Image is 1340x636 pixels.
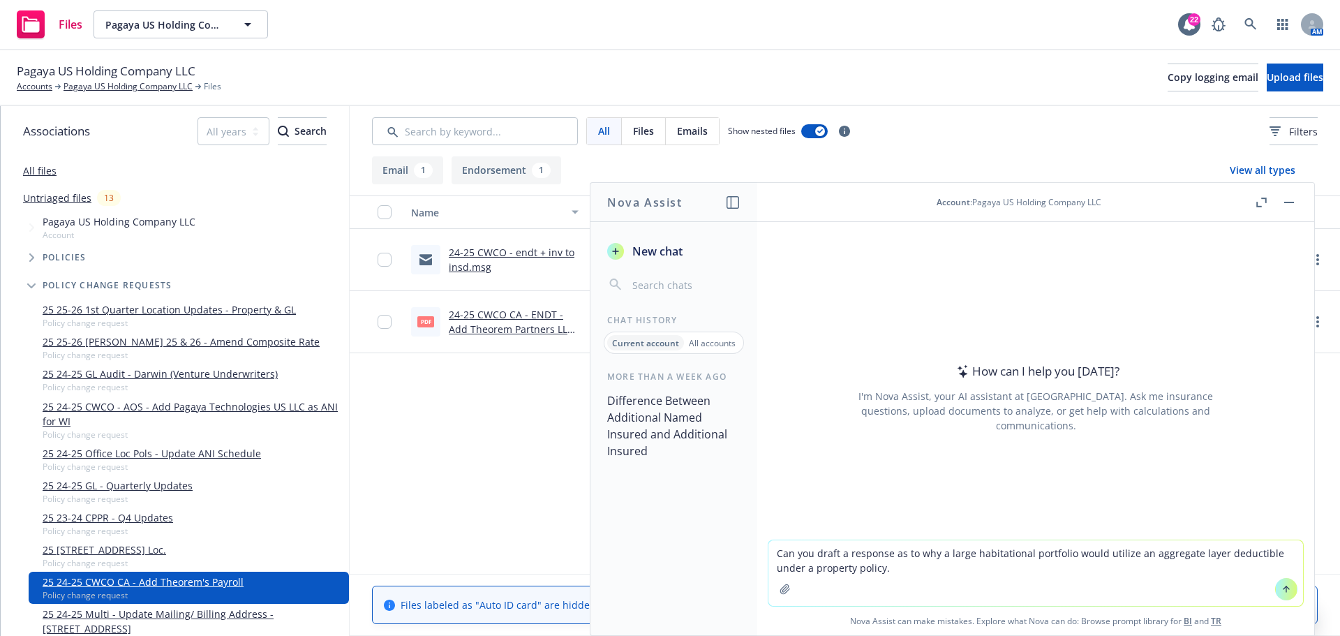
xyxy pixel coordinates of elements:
span: Policy change request [43,525,173,537]
span: Associations [23,122,90,140]
span: Files [204,80,221,93]
button: SearchSearch [278,117,327,145]
button: Filters [1270,117,1318,145]
a: more [1309,251,1326,268]
a: Accounts [17,80,52,93]
a: 25 24-25 CWCO CA - Add Theorem's Payroll [43,575,244,589]
span: Files [633,124,654,138]
a: Report a Bug [1205,10,1233,38]
div: 1 [532,163,551,178]
button: Copy logging email [1168,64,1258,91]
a: 24-25 CWCO - endt + inv to insd.msg [449,246,574,274]
button: Pagaya US Holding Company LLC [94,10,268,38]
input: Search by keyword... [372,117,578,145]
a: Files [11,5,88,44]
span: Policies [43,253,87,262]
a: 24-25 CWCO CA - ENDT - Add Theorem Partners LLC + Payroll.pdf [449,308,574,350]
div: How can I help you [DATE]? [953,362,1119,380]
button: Email [372,156,443,184]
a: 25 [STREET_ADDRESS] Loc. [43,542,166,557]
a: 25 24-25 CWCO - AOS - Add Pagaya Technologies US LLC as ANI for WI [43,399,343,429]
div: 22 [1188,13,1200,26]
span: Pagaya US Holding Company LLC [43,214,195,229]
span: Policy change requests [43,281,172,290]
button: Difference Between Additional Named Insured and Additional Insured [602,388,746,464]
a: 25 24-25 GL Audit - Darwin (Venture Underwriters) [43,367,278,381]
a: Switch app [1269,10,1297,38]
input: Select all [378,205,392,219]
div: : Pagaya US Holding Company LLC [937,196,1101,208]
button: New chat [602,239,746,264]
a: 25 24-25 Multi - Update Mailing/ Billing Address - [STREET_ADDRESS] [43,607,343,636]
span: Policy change request [43,349,320,361]
div: Name [411,205,563,220]
span: Account [43,229,195,241]
span: Policy change request [43,317,296,329]
a: TR [1211,615,1221,627]
span: Policy change request [43,493,193,505]
a: 25 25-26 1st Quarter Location Updates - Property & GL [43,302,296,317]
button: View all types [1207,156,1318,184]
a: 25 25-26 [PERSON_NAME] 25 & 26 - Amend Composite Rate [43,334,320,349]
a: Pagaya US Holding Company LLC [64,80,193,93]
a: Untriaged files [23,191,91,205]
input: Search chats [630,275,740,295]
span: Upload files [1267,71,1323,84]
a: BI [1184,615,1192,627]
span: All [598,124,610,138]
div: Search [278,118,327,145]
span: Emails [677,124,708,138]
span: Policy change request [43,589,244,601]
svg: Search [278,126,289,137]
span: Copy logging email [1168,71,1258,84]
span: Pagaya US Holding Company LLC [17,62,195,80]
span: pdf [417,316,434,327]
div: I'm Nova Assist, your AI assistant at [GEOGRAPHIC_DATA]. Ask me insurance questions, upload docum... [840,389,1232,433]
span: Policy change request [43,381,278,393]
span: Account [937,196,970,208]
span: Files [59,19,82,30]
span: Nova Assist can make mistakes. Explore what Nova can do: Browse prompt library for and [763,607,1309,635]
span: Policy change request [43,461,261,473]
h1: Nova Assist [607,194,683,211]
div: More than a week ago [590,371,757,383]
a: 25 24-25 GL - Quarterly Updates [43,478,193,493]
div: Chat History [590,314,757,326]
span: Show nested files [728,125,796,137]
button: Upload files [1267,64,1323,91]
span: Filters [1270,124,1318,139]
button: Endorsement [452,156,561,184]
a: Search [1237,10,1265,38]
span: Files labeled as "Auto ID card" are hidden. [401,598,694,612]
input: Toggle Row Selected [378,253,392,267]
span: Policy change request [43,557,166,569]
div: 1 [414,163,433,178]
span: Policy change request [43,429,343,441]
span: Pagaya US Holding Company LLC [105,17,226,32]
a: All files [23,164,57,177]
span: New chat [630,243,683,260]
input: Toggle Row Selected [378,315,392,329]
a: more [1309,313,1326,330]
p: All accounts [689,337,736,349]
span: Filters [1289,124,1318,139]
a: 25 23-24 CPPR - Q4 Updates [43,510,173,525]
div: 13 [97,190,121,206]
button: File type [584,195,763,229]
a: 25 24-25 Office Loc Pols - Update ANI Schedule [43,446,261,461]
textarea: Can you draft a response as to why a large habitational portfolio would utilize an aggregate laye... [768,540,1303,606]
p: Current account [612,337,679,349]
button: Name [405,195,584,229]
